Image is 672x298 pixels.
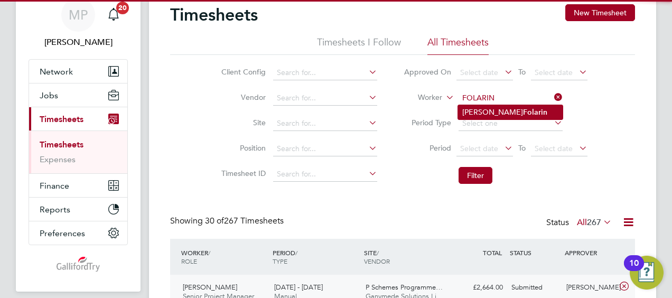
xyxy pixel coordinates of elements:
span: Network [40,67,73,77]
div: £2,664.00 [452,279,507,296]
button: Filter [459,167,492,184]
label: Period Type [404,118,451,127]
label: Vendor [218,92,266,102]
span: 30 of [205,216,224,226]
span: Timesheets [40,114,83,124]
span: Select date [460,144,498,153]
input: Search for... [273,167,377,182]
a: Timesheets [40,139,83,150]
div: Showing [170,216,286,227]
label: Approved On [404,67,451,77]
button: Timesheets [29,107,127,131]
label: Site [218,118,266,127]
span: / [208,248,210,257]
span: Finance [40,181,69,191]
label: Worker [395,92,442,103]
a: Go to home page [29,256,128,273]
h2: Timesheets [170,4,258,25]
div: WORKER [179,243,270,271]
button: Preferences [29,221,127,245]
label: All [577,217,612,228]
li: Timesheets I Follow [317,36,401,55]
input: Search for... [273,66,377,80]
span: Preferences [40,228,85,238]
div: STATUS [507,243,562,262]
span: P Schemes Programme… [366,283,443,292]
span: / [295,248,297,257]
span: VENDOR [364,257,390,265]
div: Submitted [507,279,562,296]
div: Status [546,216,614,230]
div: PERIOD [270,243,361,271]
span: To [515,65,529,79]
a: Expenses [40,154,76,164]
input: Search for... [273,91,377,106]
button: Network [29,60,127,83]
span: Jobs [40,90,58,100]
span: To [515,141,529,155]
li: [PERSON_NAME] [458,105,563,119]
span: [DATE] - [DATE] [274,283,323,292]
span: 20 [116,2,129,14]
button: Open Resource Center, 10 new notifications [630,256,664,290]
div: SITE [361,243,453,271]
span: 267 [587,217,601,228]
span: TYPE [273,257,287,265]
span: 267 Timesheets [205,216,284,226]
input: Search for... [273,116,377,131]
li: All Timesheets [427,36,489,55]
input: Search for... [273,142,377,156]
span: Mark Pendergast [29,36,128,49]
input: Search for... [459,91,563,106]
div: 10 [629,263,639,277]
label: Position [218,143,266,153]
span: Select date [535,144,573,153]
span: MP [69,8,88,22]
span: Reports [40,204,70,215]
span: [PERSON_NAME] [183,283,237,292]
button: New Timesheet [565,4,635,21]
div: APPROVER [562,243,617,262]
b: Folarin [523,108,547,117]
span: Select date [460,68,498,77]
div: [PERSON_NAME] [562,279,617,296]
span: Select date [535,68,573,77]
span: TOTAL [483,248,502,257]
label: Period [404,143,451,153]
label: Client Config [218,67,266,77]
img: gallifordtry-logo-retina.png [57,256,100,273]
button: Finance [29,174,127,197]
label: Timesheet ID [218,169,266,178]
span: / [377,248,379,257]
button: Reports [29,198,127,221]
input: Select one [459,116,563,131]
button: Jobs [29,83,127,107]
span: ROLE [181,257,197,265]
div: Timesheets [29,131,127,173]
